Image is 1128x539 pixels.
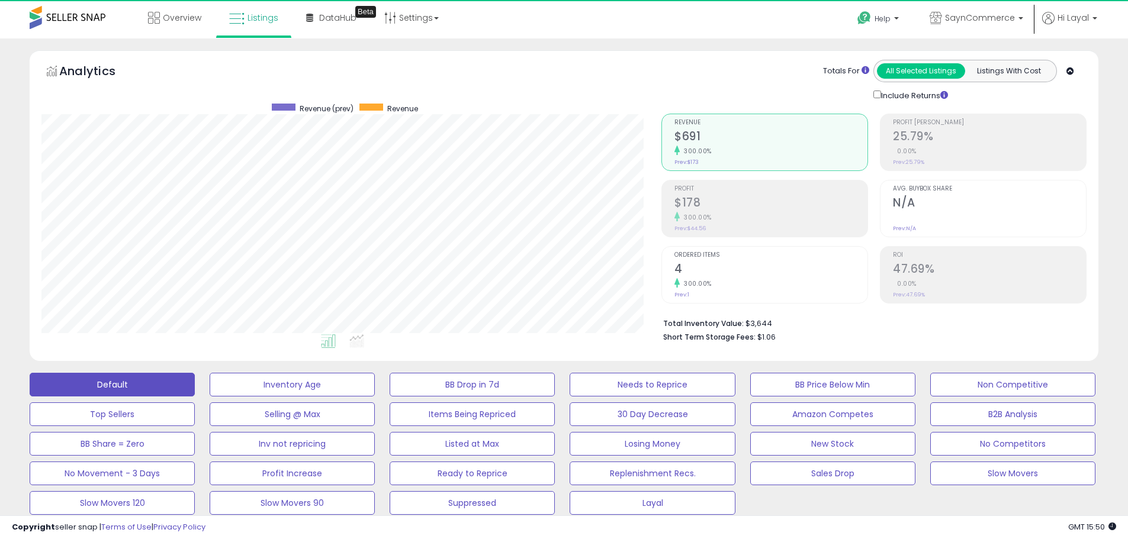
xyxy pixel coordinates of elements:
[30,491,195,515] button: Slow Movers 120
[387,104,418,114] span: Revenue
[893,225,916,232] small: Prev: N/A
[101,521,152,532] a: Terms of Use
[680,147,712,156] small: 300.00%
[12,521,55,532] strong: Copyright
[390,461,555,485] button: Ready to Reprice
[945,12,1015,24] span: SaynCommerce
[390,491,555,515] button: Suppressed
[390,402,555,426] button: Items Being Repriced
[857,11,872,25] i: Get Help
[674,120,867,126] span: Revenue
[570,402,735,426] button: 30 Day Decrease
[750,461,915,485] button: Sales Drop
[757,331,776,343] span: $1.06
[30,373,195,396] button: Default
[823,66,869,77] div: Totals For
[1068,521,1116,532] span: 2025-09-10 15:50 GMT
[674,262,867,278] h2: 4
[210,461,375,485] button: Profit Increase
[930,432,1095,456] button: No Competitors
[59,63,139,82] h5: Analytics
[674,186,867,192] span: Profit
[750,432,915,456] button: New Stock
[674,225,706,232] small: Prev: $44.56
[570,461,735,485] button: Replenishment Recs.
[674,291,689,298] small: Prev: 1
[210,491,375,515] button: Slow Movers 90
[893,262,1086,278] h2: 47.69%
[750,373,915,396] button: BB Price Below Min
[355,6,376,18] div: Tooltip anchor
[570,432,735,456] button: Losing Money
[30,461,195,485] button: No Movement - 3 Days
[893,291,925,298] small: Prev: 47.69%
[875,14,891,24] span: Help
[153,521,205,532] a: Privacy Policy
[663,318,744,328] b: Total Inventory Value:
[30,432,195,456] button: BB Share = Zero
[893,252,1086,259] span: ROI
[210,373,375,396] button: Inventory Age
[1058,12,1089,24] span: Hi Layal
[965,63,1053,79] button: Listings With Cost
[163,12,201,24] span: Overview
[570,373,735,396] button: Needs to Reprice
[1042,12,1097,38] a: Hi Layal
[210,432,375,456] button: Inv not repricing
[893,279,917,288] small: 0.00%
[570,491,735,515] button: Layal
[680,213,712,222] small: 300.00%
[319,12,356,24] span: DataHub
[30,402,195,426] button: Top Sellers
[848,2,911,38] a: Help
[663,315,1078,330] li: $3,644
[12,522,205,533] div: seller snap | |
[680,279,712,288] small: 300.00%
[300,104,353,114] span: Revenue (prev)
[893,186,1086,192] span: Avg. Buybox Share
[390,432,555,456] button: Listed at Max
[674,130,867,146] h2: $691
[893,147,917,156] small: 0.00%
[877,63,965,79] button: All Selected Listings
[930,402,1095,426] button: B2B Analysis
[663,332,756,342] b: Short Term Storage Fees:
[865,88,962,102] div: Include Returns
[893,120,1086,126] span: Profit [PERSON_NAME]
[248,12,278,24] span: Listings
[930,461,1095,485] button: Slow Movers
[390,373,555,396] button: BB Drop in 7d
[893,159,924,166] small: Prev: 25.79%
[674,252,867,259] span: Ordered Items
[893,130,1086,146] h2: 25.79%
[210,402,375,426] button: Selling @ Max
[674,196,867,212] h2: $178
[930,373,1095,396] button: Non Competitive
[893,196,1086,212] h2: N/A
[750,402,915,426] button: Amazon Competes
[674,159,699,166] small: Prev: $173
